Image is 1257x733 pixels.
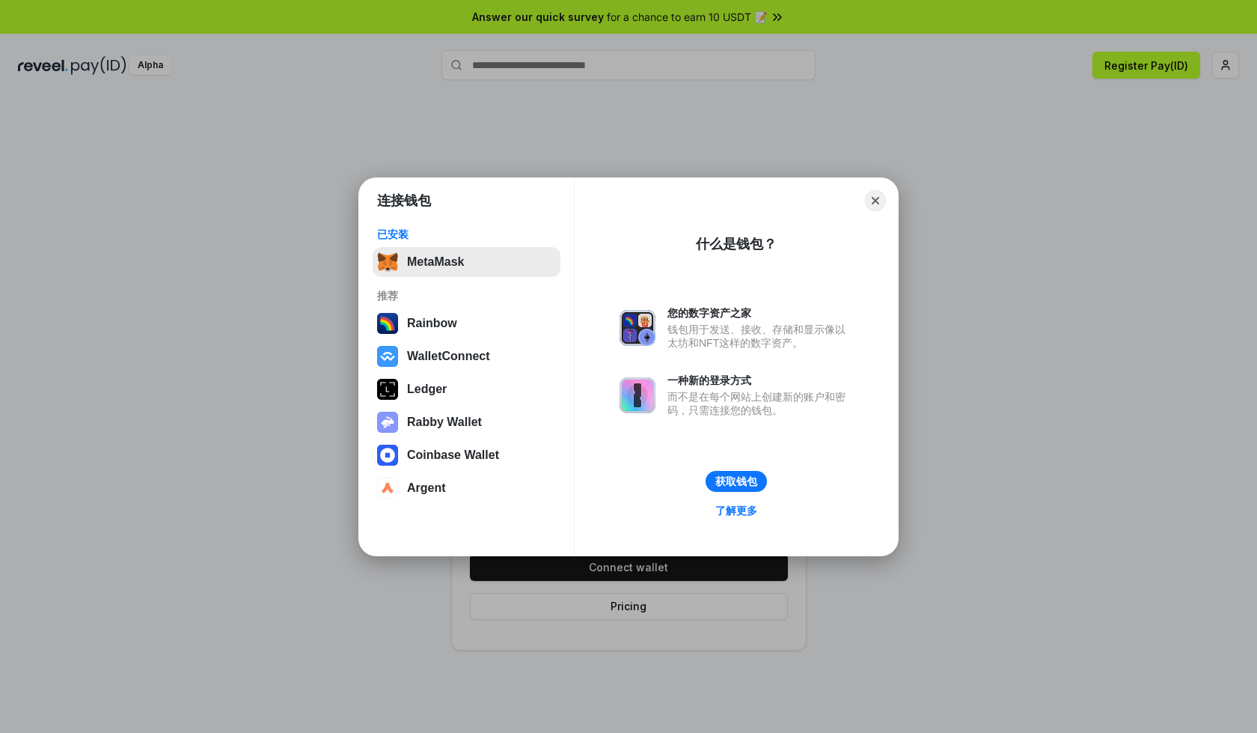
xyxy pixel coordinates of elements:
[377,252,398,273] img: svg+xml,%3Csvg%20fill%3D%22none%22%20height%3D%2233%22%20viewBox%3D%220%200%2035%2033%22%20width%...
[377,228,556,241] div: 已安装
[373,440,560,470] button: Coinbase Wallet
[373,407,560,437] button: Rabby Wallet
[377,379,398,400] img: svg+xml,%3Csvg%20xmlns%3D%22http%3A%2F%2Fwww.w3.org%2F2000%2Fsvg%22%20width%3D%2228%22%20height%3...
[407,481,446,495] div: Argent
[373,374,560,404] button: Ledger
[620,310,655,346] img: svg+xml,%3Csvg%20xmlns%3D%22http%3A%2F%2Fwww.w3.org%2F2000%2Fsvg%22%20fill%3D%22none%22%20viewBox...
[715,504,757,517] div: 了解更多
[620,377,655,413] img: svg+xml,%3Csvg%20xmlns%3D%22http%3A%2F%2Fwww.w3.org%2F2000%2Fsvg%22%20fill%3D%22none%22%20viewBox...
[407,416,482,429] div: Rabby Wallet
[667,374,853,387] div: 一种新的登录方式
[373,473,560,503] button: Argent
[373,341,560,371] button: WalletConnect
[706,501,766,520] a: 了解更多
[407,350,490,363] div: WalletConnect
[667,323,853,350] div: 钱包用于发送、接收、存储和显示像以太坊和NFT这样的数字资产。
[407,255,464,269] div: MetaMask
[696,235,777,253] div: 什么是钱包？
[667,306,853,320] div: 您的数字资产之家
[407,317,457,330] div: Rainbow
[377,192,431,210] h1: 连接钱包
[377,445,398,466] img: svg+xml,%3Csvg%20width%3D%2228%22%20height%3D%2228%22%20viewBox%3D%220%200%2028%2028%22%20fill%3D...
[377,478,398,499] img: svg+xml,%3Csvg%20width%3D%2228%22%20height%3D%2228%22%20viewBox%3D%220%200%2028%2028%22%20fill%3D...
[667,390,853,417] div: 而不是在每个网站上创建新的账户和密码，只需连接您的钱包。
[377,313,398,334] img: svg+xml,%3Csvg%20width%3D%22120%22%20height%3D%22120%22%20viewBox%3D%220%200%20120%20120%22%20fil...
[377,412,398,433] img: svg+xml,%3Csvg%20xmlns%3D%22http%3A%2F%2Fwww.w3.org%2F2000%2Fsvg%22%20fill%3D%22none%22%20viewBox...
[373,308,560,338] button: Rainbow
[865,190,886,211] button: Close
[407,448,499,462] div: Coinbase Wallet
[377,289,556,302] div: 推荐
[407,383,447,396] div: Ledger
[715,475,757,488] div: 获取钱包
[377,346,398,367] img: svg+xml,%3Csvg%20width%3D%2228%22%20height%3D%2228%22%20viewBox%3D%220%200%2028%2028%22%20fill%3D...
[706,471,767,492] button: 获取钱包
[373,247,560,277] button: MetaMask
